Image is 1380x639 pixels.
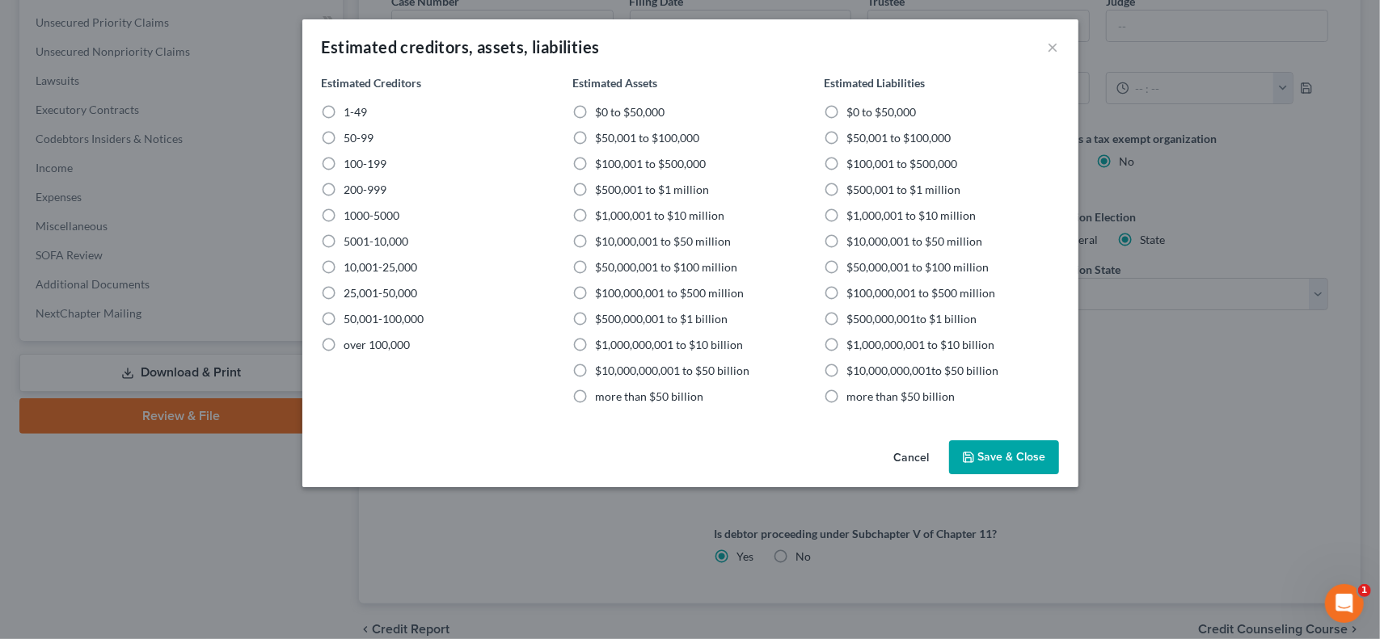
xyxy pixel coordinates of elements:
span: 50-99 [344,131,374,145]
span: 1-49 [344,105,368,119]
span: $1,000,001 to $10 million [846,208,976,222]
span: $100,001 to $500,000 [595,157,706,170]
span: 25,001-50,000 [344,286,418,300]
button: Cancel [881,442,943,474]
span: $1,000,000,001 to $10 billion [595,338,743,351]
span: $10,000,000,001to $50 billion [846,364,998,377]
span: $500,001 to $1 million [846,183,960,196]
span: 1 [1358,584,1371,597]
span: $500,000,001to $1 billion [846,312,977,326]
span: over 100,000 [344,338,411,351]
span: 100-199 [344,157,387,170]
span: $50,000,001 to $100 million [846,260,989,274]
span: $10,000,001 to $50 million [595,234,731,248]
span: $50,001 to $100,000 [846,131,951,145]
label: Estimated Assets [572,74,657,91]
span: more than $50 billion [595,389,703,403]
span: 1000-5000 [344,208,400,222]
span: $1,000,001 to $10 million [595,208,724,222]
div: Estimated creditors, assets, liabilities [322,36,600,58]
span: $50,001 to $100,000 [595,131,699,145]
iframe: Intercom live chat [1325,584,1364,623]
span: $100,000,001 to $500 million [846,286,995,300]
span: 200-999 [344,183,387,196]
label: Estimated Creditors [322,74,422,91]
span: 50,001-100,000 [344,312,424,326]
span: $10,000,001 to $50 million [846,234,982,248]
span: $100,001 to $500,000 [846,157,957,170]
button: Save & Close [949,440,1059,474]
label: Estimated Liabilities [824,74,925,91]
span: more than $50 billion [846,389,955,403]
span: $0 to $50,000 [595,105,665,119]
span: $10,000,000,001 to $50 billion [595,364,749,377]
span: $0 to $50,000 [846,105,916,119]
span: $1,000,000,001 to $10 billion [846,338,994,351]
span: $50,000,001 to $100 million [595,260,737,274]
span: $500,001 to $1 million [595,183,709,196]
span: $100,000,001 to $500 million [595,286,744,300]
button: × [1048,37,1059,57]
span: 10,001-25,000 [344,260,418,274]
span: $500,000,001 to $1 billion [595,312,728,326]
span: 5001-10,000 [344,234,409,248]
